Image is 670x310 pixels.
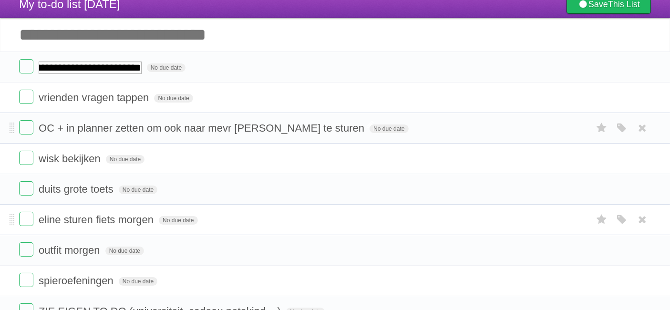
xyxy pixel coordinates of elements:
[39,244,102,256] span: outfit morgen
[19,120,33,134] label: Done
[370,124,408,133] span: No due date
[39,92,151,103] span: vrienden vragen tappen
[39,122,367,134] span: OC + in planner zetten om ook naar mevr [PERSON_NAME] te sturen
[19,242,33,257] label: Done
[39,183,116,195] span: duits grote toets
[159,216,197,225] span: No due date
[119,186,157,194] span: No due date
[106,155,144,164] span: No due date
[105,247,144,255] span: No due date
[39,275,116,287] span: spieroefeningen
[19,212,33,226] label: Done
[19,273,33,287] label: Done
[593,212,611,227] label: Star task
[147,63,186,72] span: No due date
[39,153,103,165] span: wisk bekijken
[39,214,156,226] span: eline sturen fiets morgen
[19,151,33,165] label: Done
[19,59,33,73] label: Done
[119,277,157,286] span: No due date
[19,181,33,196] label: Done
[593,120,611,136] label: Star task
[154,94,193,103] span: No due date
[19,90,33,104] label: Done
